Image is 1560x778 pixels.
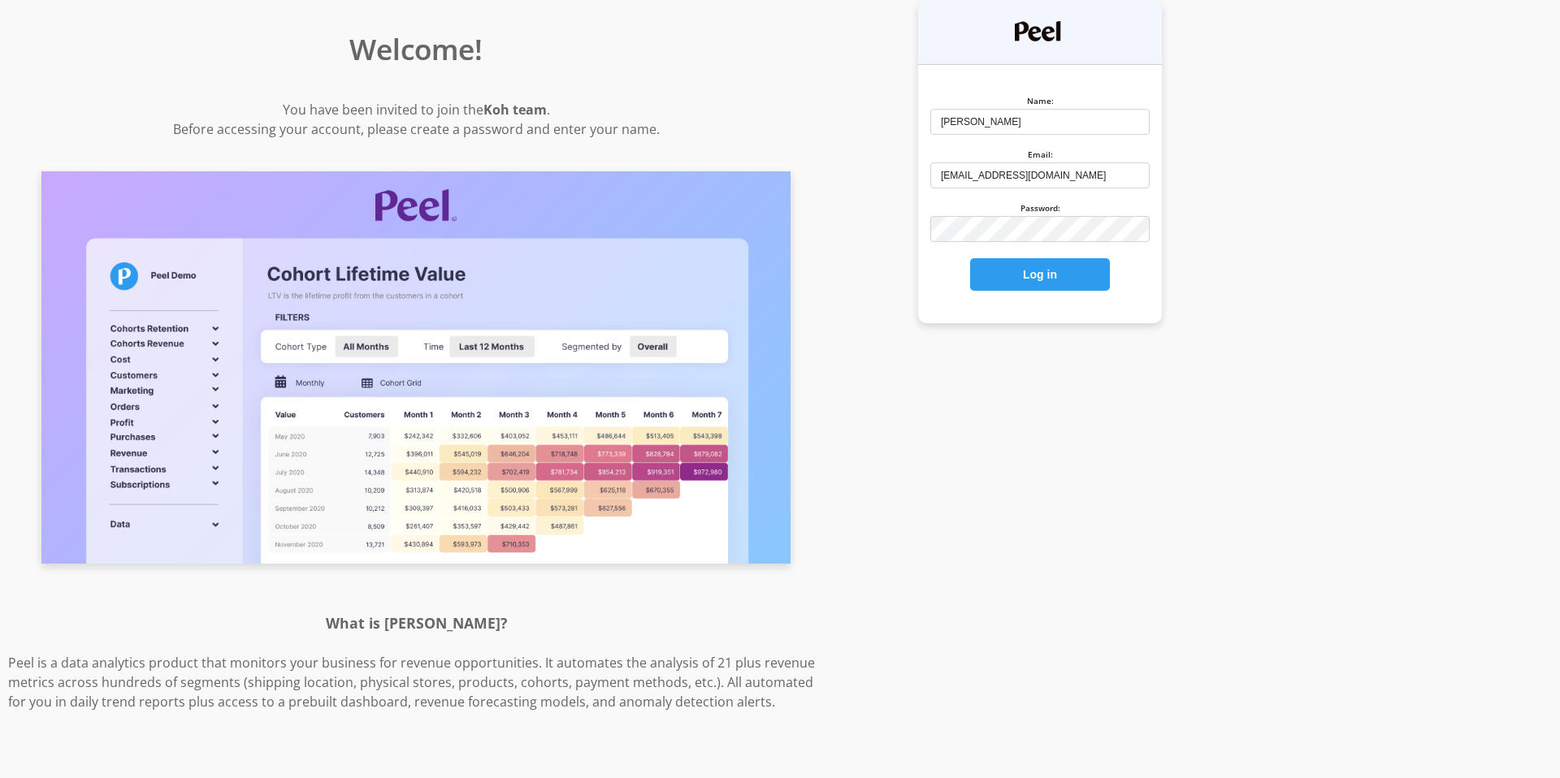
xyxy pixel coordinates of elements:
[1028,149,1053,160] label: Email:
[8,653,824,711] p: Peel is a data analytics product that monitors your business for revenue opportunities. It automa...
[8,100,824,139] p: You have been invited to join the . Before accessing your account, please create a password and e...
[1020,202,1060,214] label: Password:
[930,109,1150,135] input: Michael Bluth
[970,258,1110,291] button: Log in
[1027,95,1054,106] label: Name:
[41,171,791,564] img: Screenshot of Peel
[483,101,547,119] strong: Koh team
[1015,21,1065,41] img: Peel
